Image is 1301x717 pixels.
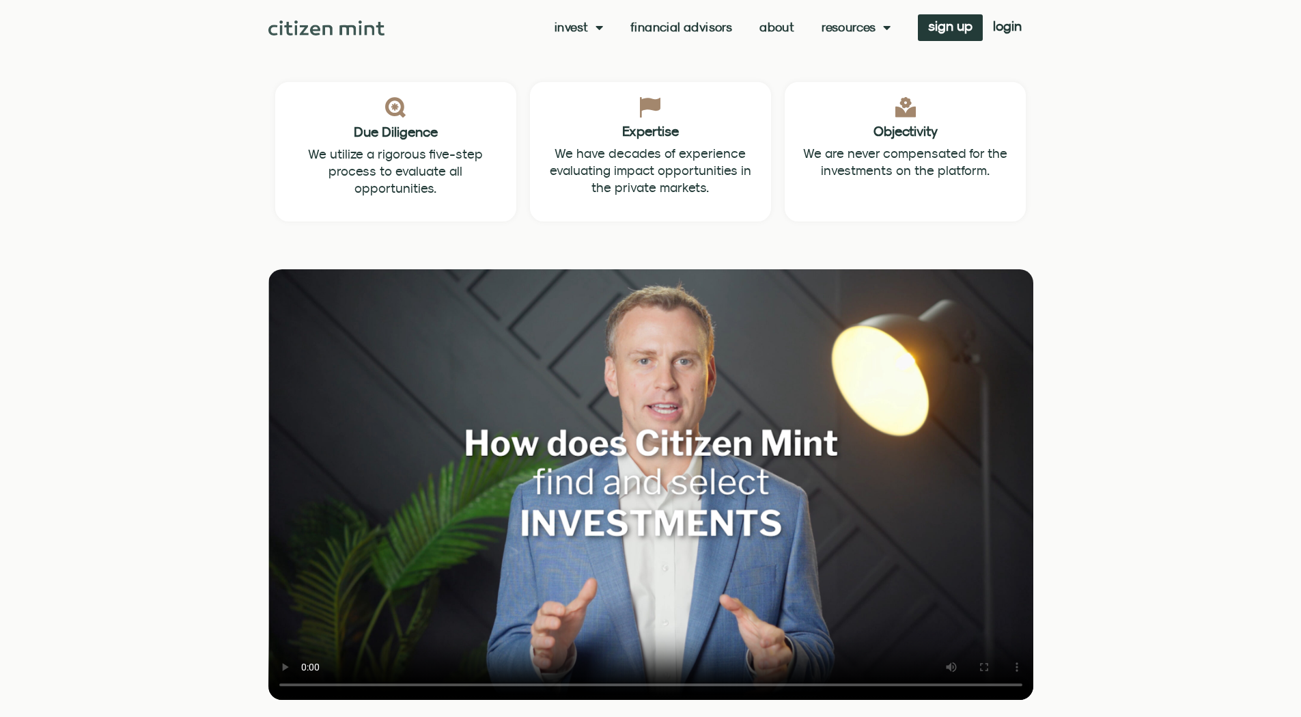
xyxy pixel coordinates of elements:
[800,145,1011,179] p: We are never compensated for the investments on the platform.
[290,125,501,139] h2: Due Diligence
[268,21,385,36] img: Citizen Mint
[555,21,891,34] nav: Menu
[800,124,1011,138] h2: Objectivity
[759,21,794,34] a: About
[822,21,891,34] a: Resources
[983,14,1032,41] a: login
[918,14,983,41] a: sign up
[555,21,603,34] a: Invest
[550,146,751,195] span: We have decades of experience evaluating impact opportunities in the private markets.
[993,21,1022,31] span: login
[928,21,973,31] span: sign up
[630,21,732,34] a: Financial Advisors
[308,146,483,195] span: We utilize a rigorous five-step process to evaluate all opportunities.
[545,124,756,138] h2: Expertise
